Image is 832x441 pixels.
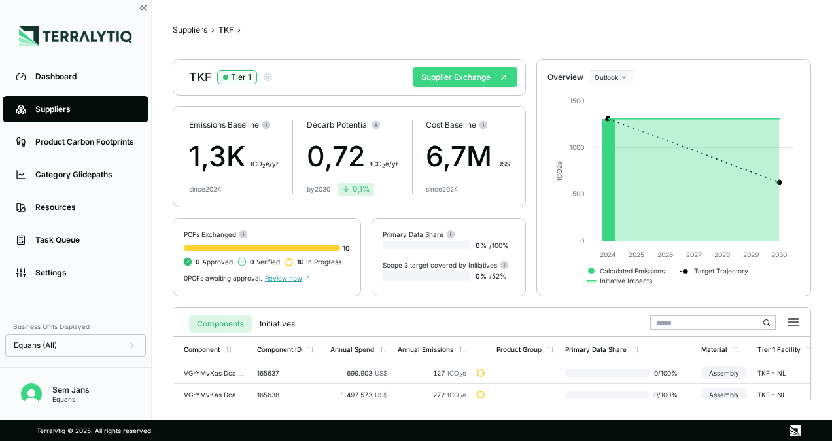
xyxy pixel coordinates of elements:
[476,272,487,280] span: 0 %
[413,67,517,87] button: Supplier Exchange
[476,241,487,249] span: 0 %
[629,251,644,258] text: 2025
[342,184,370,194] div: 0,1 %
[16,378,47,410] button: Open user button
[196,258,233,266] span: Approved
[714,251,730,258] text: 2028
[595,73,618,81] span: Outlook
[382,163,385,169] sub: 2
[35,169,135,180] div: Category Glidepaths
[398,369,466,377] div: 127
[14,340,57,351] span: Equans (All)
[459,394,462,400] sub: 2
[184,369,247,377] div: VG-YMvKas Dca 0,6/1 kV 4 x 120 svss + as60
[771,251,787,258] text: 2030
[555,161,563,181] text: tCO e
[572,190,584,198] text: 500
[497,160,510,168] span: US$
[173,25,207,35] button: Suppliers
[184,391,247,398] div: VG-YMvKas Dca 0,6/1 kV 4 x 150 svss + as75
[600,267,665,275] text: Calculated Emissions
[600,277,652,285] text: Initiative Impacts
[297,258,304,266] span: 10
[686,251,702,258] text: 2027
[5,319,146,334] div: Business Units Displayed
[265,274,310,282] span: Review now
[547,72,583,82] div: Overview
[262,163,266,169] sub: 2
[701,366,747,379] div: Assembly
[398,391,466,398] div: 272
[398,345,453,353] div: Annual Emissions
[52,395,90,403] div: Equans
[252,315,303,333] button: Initiatives
[184,229,350,239] div: PCFs Exchanged
[330,369,387,377] div: 699.903
[211,25,215,35] span: ›
[35,235,135,245] div: Task Queue
[757,391,820,398] div: TKF - NL
[447,369,466,377] span: tCO e
[251,160,279,168] span: t CO e/yr
[307,120,398,130] div: Decarb Potential
[600,251,616,258] text: 2024
[426,135,510,177] div: 6,7M
[343,244,350,252] span: 10
[570,143,584,151] text: 1000
[35,104,135,115] div: Suppliers
[649,391,691,398] span: 0 / 100 %
[459,372,462,378] sub: 2
[297,258,341,266] span: In Progress
[257,345,302,353] div: Component ID
[35,137,135,147] div: Product Carbon Footprints
[307,185,330,193] div: by 2030
[370,160,398,168] span: t CO e/yr
[383,229,455,239] div: Primary Data Share
[426,120,510,130] div: Cost Baseline
[21,383,42,404] img: Sem Jans
[307,135,398,177] div: 0,72
[189,69,273,85] div: TKF
[189,135,279,177] div: 1,3K
[701,345,727,353] div: Material
[489,241,509,249] span: / 100 %
[250,258,254,266] span: 0
[231,72,251,82] div: Tier 1
[189,120,279,130] div: Emissions Baseline
[694,267,748,275] text: Target Trajectory
[52,385,90,395] div: Sem Jans
[565,345,627,353] div: Primary Data Share
[555,165,563,169] tspan: 2
[330,391,387,398] div: 1.497.573
[447,391,466,398] span: tCO e
[489,272,506,280] span: / 52 %
[496,345,542,353] div: Product Group
[743,251,759,258] text: 2029
[383,260,509,270] div: Scope 3 target covered by Initiatives
[589,70,633,84] button: Outlook
[426,185,458,193] div: since 2024
[196,258,200,266] span: 0
[580,237,584,245] text: 0
[375,369,387,377] span: US$
[19,26,132,46] img: Logo
[35,202,135,213] div: Resources
[189,185,221,193] div: since 2024
[237,25,241,35] span: ›
[218,25,234,35] div: TKF
[257,369,320,377] div: 165637
[757,345,801,353] div: Tier 1 Facility
[250,258,280,266] span: Verified
[257,391,320,398] div: 165638
[701,388,747,401] div: Assembly
[35,71,135,82] div: Dashboard
[375,391,387,398] span: US$
[189,315,252,333] button: Components
[649,369,691,377] span: 0 / 100 %
[570,97,584,105] text: 1500
[35,268,135,278] div: Settings
[757,369,820,377] div: TKF - NL
[184,274,262,282] span: 0 PCFs awaiting approval.
[330,345,374,353] div: Annual Spend
[657,251,673,258] text: 2026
